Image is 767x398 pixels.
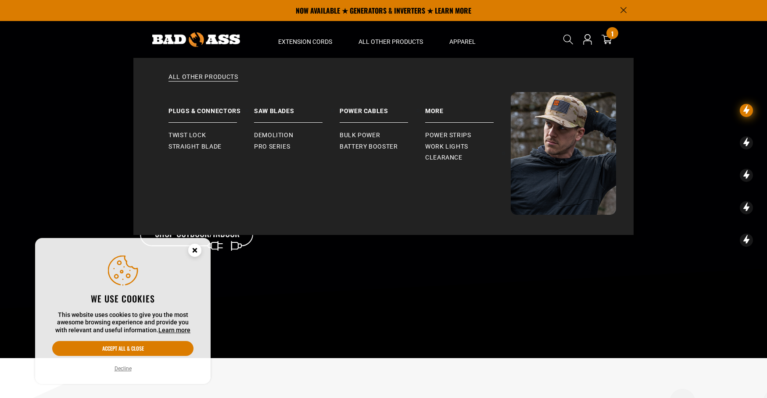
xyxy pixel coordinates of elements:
[254,143,290,151] span: Pro Series
[168,141,254,153] a: Straight Blade
[152,32,240,47] img: Bad Ass Extension Cords
[265,21,345,58] summary: Extension Cords
[52,311,194,334] p: This website uses cookies to give you the most awesome browsing experience and provide you with r...
[449,38,476,46] span: Apparel
[158,327,190,334] a: Learn more
[340,92,425,123] a: Power Cables
[425,143,468,151] span: Work Lights
[345,21,436,58] summary: All Other Products
[340,143,398,151] span: Battery Booster
[254,92,340,123] a: Saw Blades
[425,152,511,163] a: Clearance
[358,38,423,46] span: All Other Products
[52,341,194,356] button: Accept all & close
[168,131,206,139] span: Twist Lock
[425,130,511,141] a: Power Strips
[35,238,211,384] aside: Cookie Consent
[511,92,616,215] img: Bad Ass Extension Cords
[436,21,489,58] summary: Apparel
[168,92,254,123] a: Plugs & Connectors
[425,141,511,153] a: Work Lights
[112,364,134,373] button: Decline
[151,73,616,92] a: All Other Products
[168,143,222,151] span: Straight Blade
[611,30,613,37] span: 1
[340,130,425,141] a: Bulk Power
[168,130,254,141] a: Twist Lock
[425,92,511,123] a: More
[425,154,462,162] span: Clearance
[425,131,471,139] span: Power Strips
[278,38,332,46] span: Extension Cords
[340,141,425,153] a: Battery Booster
[254,130,340,141] a: Demolition
[561,32,575,46] summary: Search
[254,131,293,139] span: Demolition
[52,293,194,304] h2: We use cookies
[254,141,340,153] a: Pro Series
[340,131,380,139] span: Bulk Power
